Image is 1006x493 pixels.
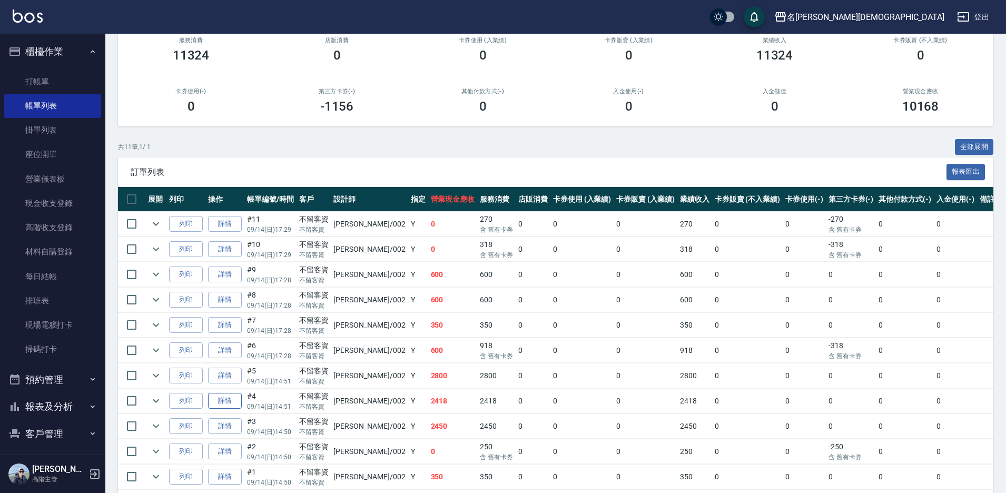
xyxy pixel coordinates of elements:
[299,402,329,411] p: 不留客資
[13,9,43,23] img: Logo
[783,389,826,413] td: 0
[299,377,329,386] p: 不留客資
[247,478,294,487] p: 09/14 (日) 14:50
[829,225,874,234] p: 含 舊有卡券
[148,393,164,409] button: expand row
[32,475,86,484] p: 高階主管
[614,212,677,236] td: 0
[946,166,985,176] a: 報表匯出
[169,469,203,485] button: 列印
[756,48,793,63] h3: 11324
[712,465,783,489] td: 0
[173,48,210,63] h3: 11324
[477,262,516,287] td: 600
[677,262,712,287] td: 600
[331,439,408,464] td: [PERSON_NAME] /002
[299,391,329,402] div: 不留客資
[331,338,408,363] td: [PERSON_NAME] /002
[299,467,329,478] div: 不留客資
[244,187,297,212] th: 帳單編號/時間
[8,464,29,485] img: Person
[977,187,997,212] th: 備註
[677,414,712,439] td: 2450
[876,212,934,236] td: 0
[428,465,478,489] td: 350
[712,363,783,388] td: 0
[208,292,242,308] a: 詳情
[299,340,329,351] div: 不留客資
[131,88,251,95] h2: 卡券使用(-)
[614,439,677,464] td: 0
[277,88,397,95] h2: 第三方卡券(-)
[826,237,876,262] td: -318
[826,465,876,489] td: 0
[712,439,783,464] td: 0
[550,389,614,413] td: 0
[299,275,329,285] p: 不留客資
[277,37,397,44] h2: 店販消費
[428,262,478,287] td: 600
[516,414,550,439] td: 0
[408,237,428,262] td: Y
[148,469,164,485] button: expand row
[860,37,981,44] h2: 卡券販賣 (不入業績)
[744,6,765,27] button: save
[244,389,297,413] td: #4
[148,292,164,308] button: expand row
[783,237,826,262] td: 0
[408,363,428,388] td: Y
[955,139,994,155] button: 全部展開
[477,313,516,338] td: 350
[783,439,826,464] td: 0
[550,262,614,287] td: 0
[934,338,977,363] td: 0
[169,216,203,232] button: 列印
[428,389,478,413] td: 2418
[479,99,487,114] h3: 0
[516,439,550,464] td: 0
[516,313,550,338] td: 0
[299,427,329,437] p: 不留客資
[428,363,478,388] td: 2800
[408,465,428,489] td: Y
[625,99,633,114] h3: 0
[860,88,981,95] h2: 營業現金應收
[299,239,329,250] div: 不留客資
[550,338,614,363] td: 0
[247,402,294,411] p: 09/14 (日) 14:51
[516,288,550,312] td: 0
[299,326,329,336] p: 不留客資
[428,212,478,236] td: 0
[826,389,876,413] td: 0
[712,313,783,338] td: 0
[297,187,331,212] th: 客戶
[770,6,949,28] button: 名[PERSON_NAME][DEMOGRAPHIC_DATA]
[714,37,835,44] h2: 業績收入
[169,443,203,460] button: 列印
[516,237,550,262] td: 0
[208,469,242,485] a: 詳情
[4,366,101,393] button: 預約管理
[614,363,677,388] td: 0
[331,187,408,212] th: 設計師
[247,427,294,437] p: 09/14 (日) 14:50
[783,262,826,287] td: 0
[712,389,783,413] td: 0
[331,465,408,489] td: [PERSON_NAME] /002
[4,38,101,65] button: 櫃檯作業
[614,313,677,338] td: 0
[299,366,329,377] div: 不留客資
[331,414,408,439] td: [PERSON_NAME] /002
[4,337,101,361] a: 掃碼打卡
[244,237,297,262] td: #10
[408,187,428,212] th: 指定
[247,301,294,310] p: 09/14 (日) 17:28
[783,363,826,388] td: 0
[331,313,408,338] td: [PERSON_NAME] /002
[148,368,164,383] button: expand row
[516,212,550,236] td: 0
[148,216,164,232] button: expand row
[299,301,329,310] p: 不留客資
[712,187,783,212] th: 卡券販賣 (不入業績)
[477,237,516,262] td: 318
